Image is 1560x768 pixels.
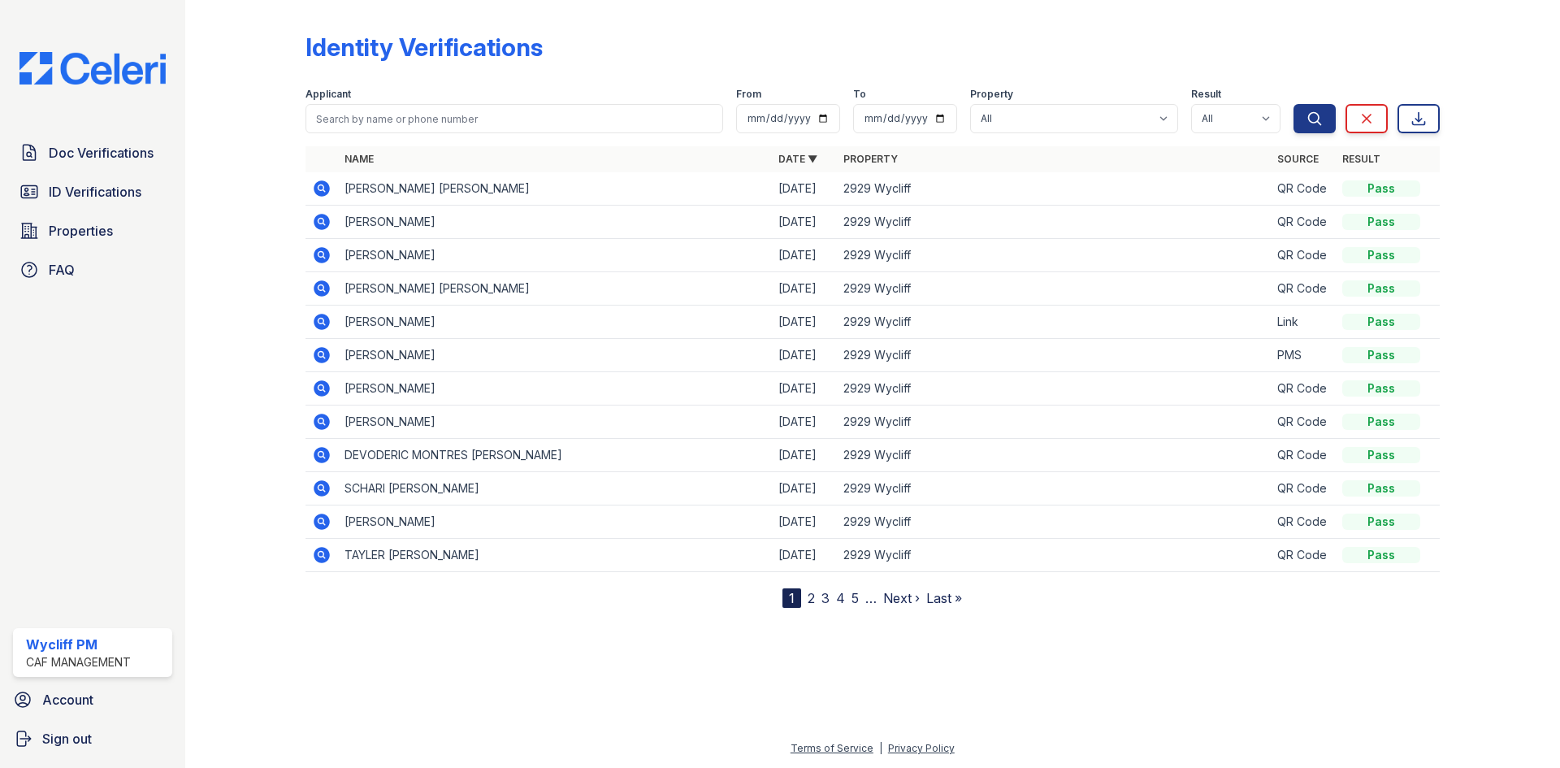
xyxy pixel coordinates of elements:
[1342,347,1420,363] div: Pass
[772,172,837,206] td: [DATE]
[338,505,772,539] td: [PERSON_NAME]
[338,306,772,339] td: [PERSON_NAME]
[1342,414,1420,430] div: Pass
[1342,514,1420,530] div: Pass
[772,372,837,406] td: [DATE]
[837,472,1271,505] td: 2929 Wycliff
[305,104,723,133] input: Search by name or phone number
[338,472,772,505] td: SCHARI [PERSON_NAME]
[837,272,1271,306] td: 2929 Wycliff
[836,590,845,606] a: 4
[1342,314,1420,330] div: Pass
[1271,406,1336,439] td: QR Code
[1271,372,1336,406] td: QR Code
[1271,239,1336,272] td: QR Code
[1271,206,1336,239] td: QR Code
[26,635,131,654] div: Wycliff PM
[888,742,955,754] a: Privacy Policy
[837,505,1271,539] td: 2929 Wycliff
[1271,439,1336,472] td: QR Code
[1342,547,1420,563] div: Pass
[926,590,962,606] a: Last »
[837,372,1271,406] td: 2929 Wycliff
[837,339,1271,372] td: 2929 Wycliff
[736,88,761,101] label: From
[1342,247,1420,263] div: Pass
[6,722,179,755] a: Sign out
[1342,180,1420,197] div: Pass
[13,176,172,208] a: ID Verifications
[6,52,179,85] img: CE_Logo_Blue-a8612792a0a2168367f1c8372b55b34899dd931a85d93a1a3d3e32e68fde9ad4.png
[13,254,172,286] a: FAQ
[837,539,1271,572] td: 2929 Wycliff
[305,88,351,101] label: Applicant
[772,439,837,472] td: [DATE]
[344,153,374,165] a: Name
[338,439,772,472] td: DEVODERIC MONTRES [PERSON_NAME]
[338,172,772,206] td: [PERSON_NAME] [PERSON_NAME]
[338,206,772,239] td: [PERSON_NAME]
[1342,480,1420,497] div: Pass
[772,472,837,505] td: [DATE]
[879,742,882,754] div: |
[865,588,877,608] span: …
[821,590,830,606] a: 3
[1342,214,1420,230] div: Pass
[837,306,1271,339] td: 2929 Wycliff
[1191,88,1221,101] label: Result
[1271,539,1336,572] td: QR Code
[305,33,543,62] div: Identity Verifications
[26,654,131,670] div: CAF Management
[782,588,801,608] div: 1
[853,88,866,101] label: To
[772,206,837,239] td: [DATE]
[13,215,172,247] a: Properties
[772,539,837,572] td: [DATE]
[338,239,772,272] td: [PERSON_NAME]
[791,742,873,754] a: Terms of Service
[1342,280,1420,297] div: Pass
[1342,153,1380,165] a: Result
[1271,339,1336,372] td: PMS
[837,439,1271,472] td: 2929 Wycliff
[1271,272,1336,306] td: QR Code
[1271,505,1336,539] td: QR Code
[1271,472,1336,505] td: QR Code
[42,690,93,709] span: Account
[49,221,113,241] span: Properties
[883,590,920,606] a: Next ›
[843,153,898,165] a: Property
[772,306,837,339] td: [DATE]
[837,406,1271,439] td: 2929 Wycliff
[49,182,141,202] span: ID Verifications
[1342,447,1420,463] div: Pass
[338,372,772,406] td: [PERSON_NAME]
[1342,380,1420,397] div: Pass
[1271,172,1336,206] td: QR Code
[772,339,837,372] td: [DATE]
[1271,306,1336,339] td: Link
[851,590,859,606] a: 5
[772,239,837,272] td: [DATE]
[837,172,1271,206] td: 2929 Wycliff
[778,153,817,165] a: Date ▼
[772,406,837,439] td: [DATE]
[772,505,837,539] td: [DATE]
[6,683,179,716] a: Account
[338,406,772,439] td: [PERSON_NAME]
[13,137,172,169] a: Doc Verifications
[338,339,772,372] td: [PERSON_NAME]
[837,206,1271,239] td: 2929 Wycliff
[49,260,75,280] span: FAQ
[338,272,772,306] td: [PERSON_NAME] [PERSON_NAME]
[338,539,772,572] td: TAYLER [PERSON_NAME]
[837,239,1271,272] td: 2929 Wycliff
[42,729,92,748] span: Sign out
[772,272,837,306] td: [DATE]
[1277,153,1319,165] a: Source
[808,590,815,606] a: 2
[970,88,1013,101] label: Property
[49,143,154,163] span: Doc Verifications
